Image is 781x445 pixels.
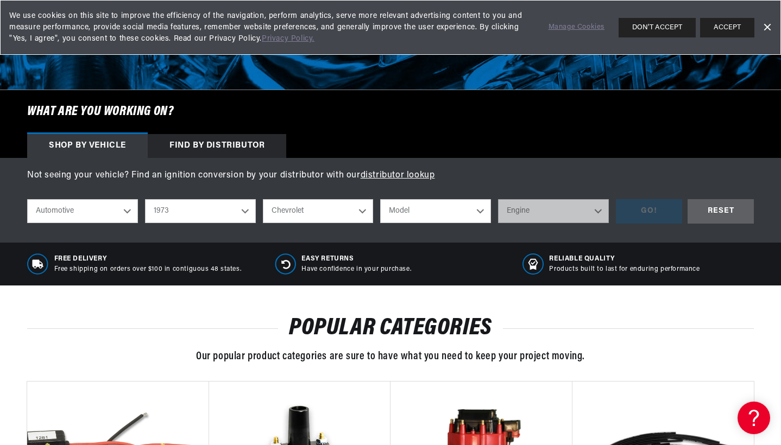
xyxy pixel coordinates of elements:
[688,199,754,224] div: RESET
[196,351,585,362] span: Our popular product categories are sure to have what you need to keep your project moving.
[27,199,138,223] select: Ride Type
[619,18,696,37] button: DON'T ACCEPT
[549,255,700,264] span: RELIABLE QUALITY
[27,318,754,339] h2: POPULAR CATEGORIES
[759,20,775,36] a: Dismiss Banner
[301,265,411,274] p: Have confidence in your purchase.
[549,22,604,33] a: Manage Cookies
[549,265,700,274] p: Products built to last for enduring performance
[498,199,609,223] select: Engine
[54,265,242,274] p: Free shipping on orders over $100 in contiguous 48 states.
[54,255,242,264] span: Free Delivery
[301,255,411,264] span: Easy Returns
[380,199,491,223] select: Model
[148,134,286,158] div: Find by Distributor
[145,199,256,223] select: Year
[27,134,148,158] div: Shop by vehicle
[27,169,754,183] p: Not seeing your vehicle? Find an ignition conversion by your distributor with our
[262,35,314,43] a: Privacy Policy.
[700,18,754,37] button: ACCEPT
[361,171,435,180] a: distributor lookup
[263,199,374,223] select: Make
[9,10,533,44] span: We use cookies on this site to improve the efficiency of the navigation, perform analytics, serve...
